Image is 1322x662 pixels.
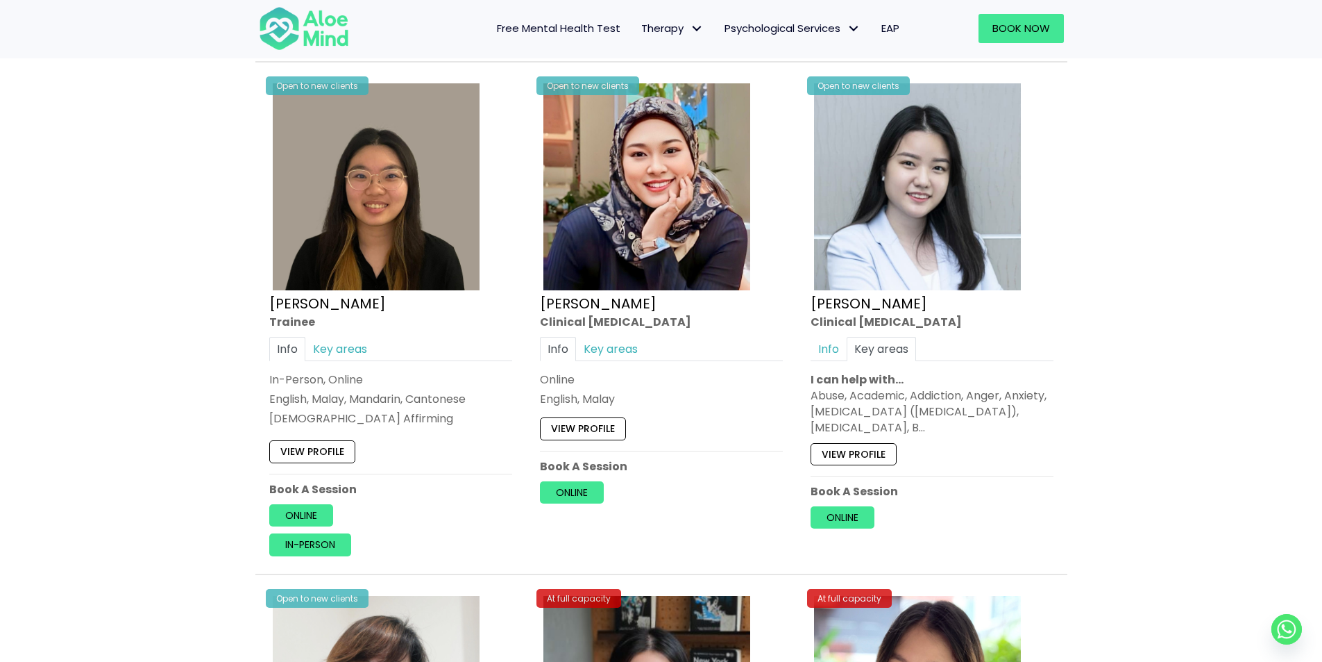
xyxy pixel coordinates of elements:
div: Clinical [MEDICAL_DATA] [540,314,783,330]
a: Key areas [847,337,916,361]
a: EAP [871,14,910,43]
a: Book Now [978,14,1064,43]
a: Info [811,337,847,361]
div: At full capacity [536,589,621,608]
a: Online [269,504,333,527]
a: Online [811,506,874,529]
span: Psychological Services [724,21,861,35]
a: [PERSON_NAME] [269,294,386,313]
div: Online [540,372,783,388]
a: [PERSON_NAME] [811,294,927,313]
p: English, Malay [540,391,783,407]
a: In-person [269,533,351,556]
div: [DEMOGRAPHIC_DATA] Affirming [269,411,512,427]
span: EAP [881,21,899,35]
a: Free Mental Health Test [486,14,631,43]
span: Book Now [992,21,1050,35]
div: Clinical [MEDICAL_DATA] [811,314,1053,330]
span: Therapy: submenu [687,19,707,39]
a: TherapyTherapy: submenu [631,14,714,43]
div: Open to new clients [266,76,368,95]
img: Profile – Xin Yi [273,83,480,290]
a: Online [540,481,604,504]
a: Info [540,337,576,361]
a: Psychological ServicesPsychological Services: submenu [714,14,871,43]
span: Therapy [641,21,704,35]
img: Yasmin Clinical Psychologist [543,83,750,290]
p: Book A Session [269,481,512,497]
img: Aloe mind Logo [259,6,349,51]
div: Trainee [269,314,512,330]
a: Key areas [305,337,375,361]
span: Free Mental Health Test [497,21,620,35]
a: Info [269,337,305,361]
a: Key areas [576,337,645,361]
nav: Menu [367,14,910,43]
div: Open to new clients [807,76,910,95]
a: View profile [269,440,355,463]
a: View profile [811,443,897,465]
a: [PERSON_NAME] [540,294,656,313]
a: View profile [540,417,626,440]
span: Psychological Services: submenu [844,19,864,39]
p: Book A Session [540,458,783,474]
div: Open to new clients [266,589,368,608]
img: Yen Li Clinical Psychologist [814,83,1021,290]
p: I can help with… [811,372,1053,388]
div: Open to new clients [536,76,639,95]
div: In-Person, Online [269,372,512,388]
a: Whatsapp [1271,614,1302,645]
p: English, Malay, Mandarin, Cantonese [269,391,512,407]
div: Abuse, Academic, Addiction, Anger, Anxiety, [MEDICAL_DATA] ([MEDICAL_DATA]), [MEDICAL_DATA], B… [811,388,1053,436]
p: Book A Session [811,483,1053,499]
div: At full capacity [807,589,892,608]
